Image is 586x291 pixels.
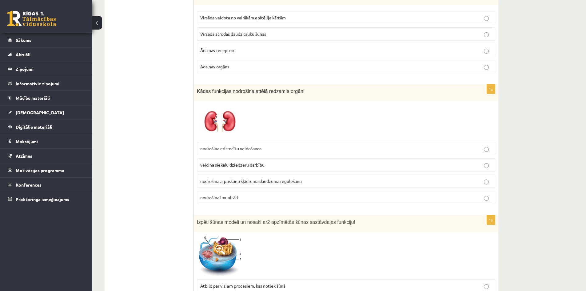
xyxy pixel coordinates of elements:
[8,134,85,148] a: Maksājumi
[16,37,31,43] span: Sākums
[197,235,243,276] img: 1.png
[16,62,85,76] legend: Ziņojumi
[200,15,286,20] span: Virsāda veidota no vairākām epitēlija kārtām
[8,178,85,192] a: Konferences
[8,62,85,76] a: Ziņojumi
[484,180,489,184] input: nodrošina ārpusšūnu šķidruma daudzuma regulēšanu
[484,65,489,70] input: Āda nav orgāns
[197,104,243,139] img: 1.jpg
[197,89,305,94] span: Kādas funkcijas nodrošina attēlā redzamie orgāni
[200,283,285,289] span: Atbild par visiem procesiem, kas notiek šūnā
[16,110,64,115] span: [DEMOGRAPHIC_DATA]
[484,196,489,201] input: nodrošina imunitāti
[16,182,42,188] span: Konferences
[16,124,52,130] span: Digitālie materiāli
[8,47,85,62] a: Aktuāli
[16,95,50,101] span: Mācību materiāli
[8,120,85,134] a: Digitālie materiāli
[8,33,85,47] a: Sākums
[484,284,489,289] input: Atbild par visiem procesiem, kas notiek šūnā
[200,162,265,168] span: veicina siekalu dziedzeru darbību
[8,163,85,177] a: Motivācijas programma
[200,178,302,184] span: nodrošina ārpusšūnu šķidruma daudzuma regulēšanu
[200,31,266,37] span: Virsādā atrodas daudz tauku šūnas
[16,134,85,148] legend: Maksājumi
[484,16,489,21] input: Virsāda veidota no vairākām epitēlija kārtām
[8,105,85,119] a: [DEMOGRAPHIC_DATA]
[267,220,355,225] span: 2 apzīmētās šūnas sastāvdaļas funkciju!
[16,52,30,57] span: Aktuāli
[200,195,238,200] span: nodrošina imunitāti
[484,147,489,152] input: nodrošina eritrocītu veidošanos
[200,146,261,151] span: nodrošina eritrocītu veidošanos
[197,220,267,225] span: Izpēti šūnas modeli un nosaki ar
[7,11,56,26] a: Rīgas 1. Tālmācības vidusskola
[16,168,64,173] span: Motivācijas programma
[484,163,489,168] input: veicina siekalu dziedzeru darbību
[8,76,85,91] a: Informatīvie ziņojumi
[484,49,489,54] input: Ādā nav receptoru
[8,192,85,206] a: Proktoringa izmēģinājums
[484,32,489,37] input: Virsādā atrodas daudz tauku šūnas
[200,64,229,69] span: Āda nav orgāns
[16,196,69,202] span: Proktoringa izmēģinājums
[16,153,32,159] span: Atzīmes
[200,47,236,53] span: Ādā nav receptoru
[487,84,495,94] p: 1p
[16,76,85,91] legend: Informatīvie ziņojumi
[8,149,85,163] a: Atzīmes
[8,91,85,105] a: Mācību materiāli
[487,215,495,225] p: 1p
